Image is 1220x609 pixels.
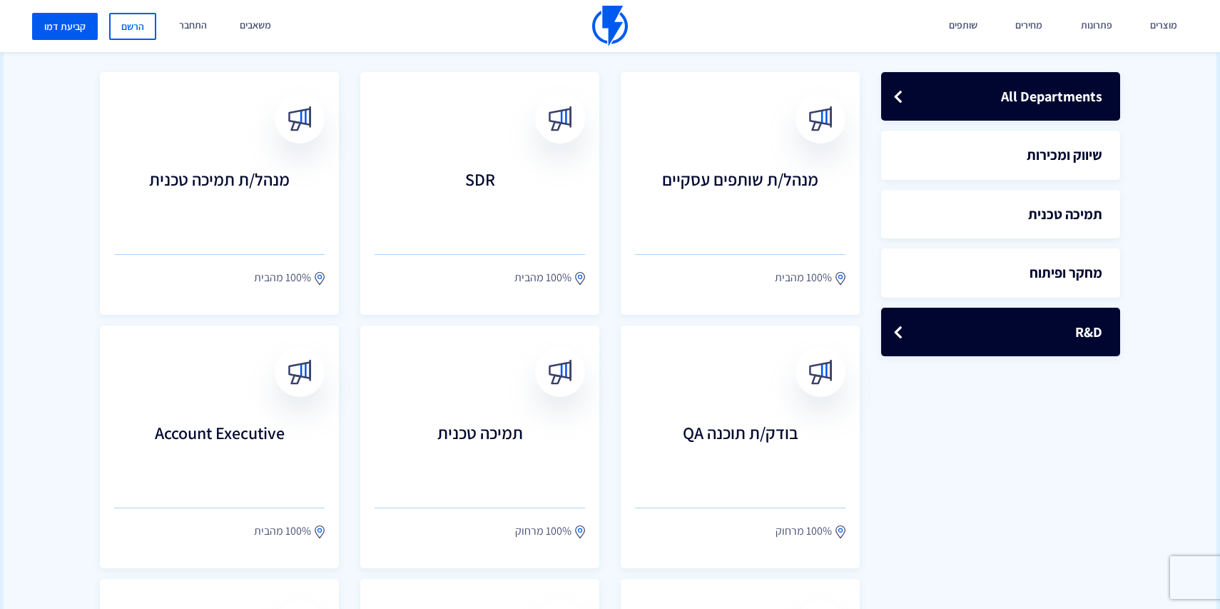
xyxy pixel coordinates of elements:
img: location.svg [835,525,845,539]
img: broadcast.svg [288,359,312,384]
a: מנהל/ת שותפים עסקיים 100% מהבית [621,72,860,315]
h3: בודק/ת תוכנה QA [635,423,845,480]
span: 100% מהבית [254,269,311,286]
a: שיווק ומכירות [881,131,1120,180]
img: broadcast.svg [548,359,573,384]
a: Account Executive 100% מהבית [100,326,339,568]
h3: תמיכה טכנית [375,423,585,480]
img: broadcast.svg [808,359,833,384]
img: location.svg [315,525,325,539]
a: תמיכה טכנית 100% מרחוק [360,326,599,568]
a: All Departments [881,72,1120,121]
h3: מנהל/ת תמיכה טכנית [114,170,325,227]
img: broadcast.svg [808,106,833,131]
a: SDR 100% מהבית [360,72,599,315]
span: 100% מרחוק [776,523,832,540]
h3: SDR [375,170,585,227]
a: תמיכה טכנית [881,190,1120,239]
img: location.svg [315,271,325,286]
img: location.svg [575,525,585,539]
a: הרשם [109,13,156,40]
img: broadcast.svg [548,106,573,131]
h3: מנהל/ת שותפים עסקיים [635,170,845,227]
h3: Account Executive [114,423,325,480]
a: R&D [881,308,1120,357]
img: broadcast.svg [288,106,312,131]
img: location.svg [835,271,845,286]
span: 100% מהבית [514,269,571,286]
a: מנהל/ת תמיכה טכנית 100% מהבית [100,72,339,315]
a: מחקר ופיתוח [881,248,1120,298]
a: קביעת דמו [32,13,98,40]
img: location.svg [575,271,585,286]
span: 100% מרחוק [515,523,571,540]
span: 100% מהבית [254,523,311,540]
a: בודק/ת תוכנה QA 100% מרחוק [621,326,860,568]
span: 100% מהבית [775,269,832,286]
